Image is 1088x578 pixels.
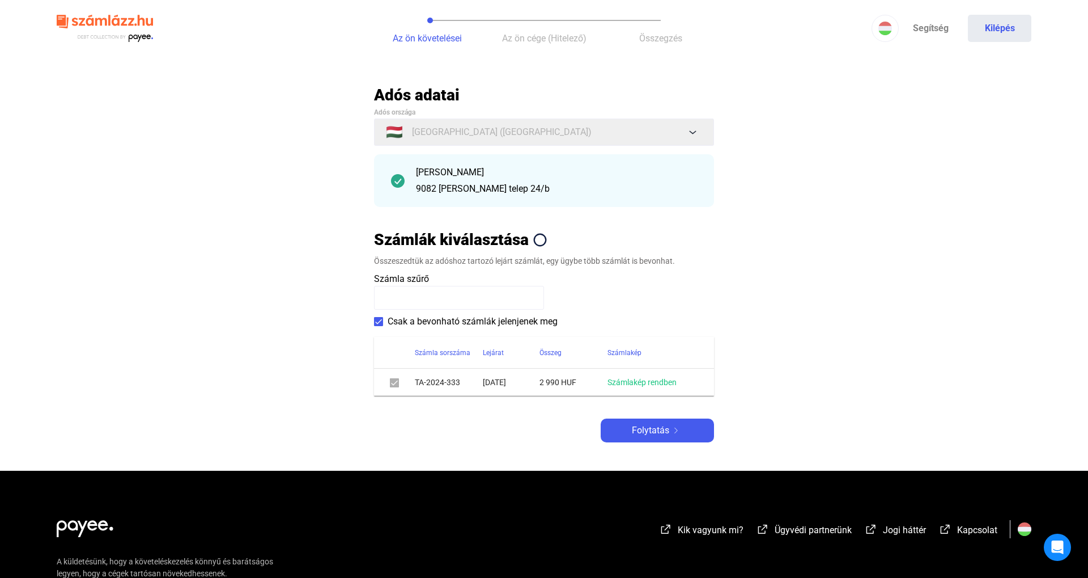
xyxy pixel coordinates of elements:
[374,230,529,250] h2: Számlák kiválasztása
[883,525,926,535] span: Jogi háttér
[374,255,714,267] div: Összeszedtük az adóshoz tartozó lejárt számlát, egy ügybe több számlát is bevonhat.
[899,15,962,42] a: Segítség
[864,526,926,537] a: external-link-whiteJogi háttér
[539,369,607,396] td: 2 990 HUF
[639,33,682,44] span: Összegzés
[539,346,607,360] div: Összeg
[388,315,558,328] span: Csak a bevonható számlák jelenjenek meg
[678,525,743,535] span: Kik vagyunk mi?
[391,174,405,188] img: checkmark-darker-green-circle
[659,524,673,535] img: external-link-white
[415,369,483,396] td: TA-2024-333
[374,119,714,146] button: 🇭🇺[GEOGRAPHIC_DATA] ([GEOGRAPHIC_DATA])
[872,15,899,42] button: HU
[483,369,539,396] td: [DATE]
[57,514,113,537] img: white-payee-white-dot.svg
[632,424,669,437] span: Folytatás
[393,33,462,44] span: Az ön követelései
[415,346,470,360] div: Számla sorszáma
[386,125,403,139] span: 🇭🇺
[415,346,483,360] div: Számla sorszáma
[374,273,429,284] span: Számla szűrő
[374,85,714,105] h2: Adós adatai
[607,378,677,387] a: Számlakép rendben
[57,10,153,47] img: szamlazzhu-logo
[416,166,697,179] div: [PERSON_NAME]
[412,125,592,139] span: [GEOGRAPHIC_DATA] ([GEOGRAPHIC_DATA])
[601,419,714,442] button: Folytatásarrow-right-white
[659,526,743,537] a: external-link-whiteKik vagyunk mi?
[607,346,641,360] div: Számlakép
[502,33,586,44] span: Az ön cége (Hitelező)
[938,526,997,537] a: external-link-whiteKapcsolat
[416,182,697,196] div: 9082 [PERSON_NAME] telep 24/b
[669,428,683,433] img: arrow-right-white
[756,524,770,535] img: external-link-white
[607,346,700,360] div: Számlakép
[775,525,852,535] span: Ügyvédi partnerünk
[374,108,415,116] span: Adós országa
[756,526,852,537] a: external-link-whiteÜgyvédi partnerünk
[968,15,1031,42] button: Kilépés
[878,22,892,35] img: HU
[957,525,997,535] span: Kapcsolat
[483,346,539,360] div: Lejárat
[864,524,878,535] img: external-link-white
[483,346,504,360] div: Lejárat
[1018,522,1031,536] img: HU.svg
[938,524,952,535] img: external-link-white
[539,346,562,360] div: Összeg
[1044,534,1071,561] div: Open Intercom Messenger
